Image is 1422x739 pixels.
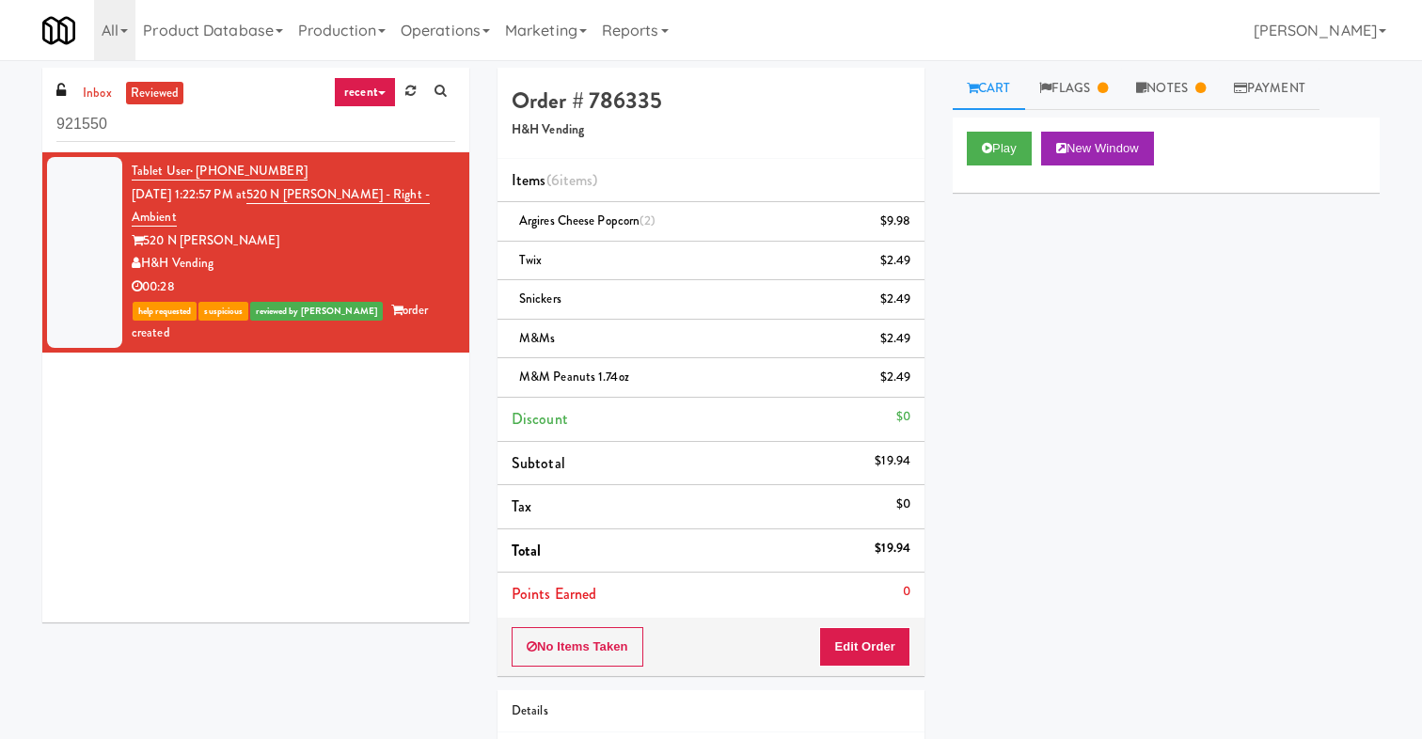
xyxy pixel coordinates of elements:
[546,169,598,191] span: (6 )
[560,169,593,191] ng-pluralize: items
[519,368,629,385] span: M&M Peanuts 1.74oz
[903,580,910,604] div: 0
[896,405,910,429] div: $0
[512,540,542,561] span: Total
[519,329,555,347] span: M&Ms
[132,185,430,228] a: 520 N [PERSON_NAME] - Right - Ambient
[133,302,197,321] span: help requested
[250,302,383,321] span: reviewed by [PERSON_NAME]
[512,169,597,191] span: Items
[880,366,911,389] div: $2.49
[519,251,542,269] span: Twix
[132,162,308,181] a: Tablet User· [PHONE_NUMBER]
[512,700,910,723] div: Details
[953,68,1025,110] a: Cart
[512,495,531,517] span: Tax
[126,82,184,105] a: reviewed
[880,288,911,311] div: $2.49
[334,77,396,107] a: recent
[880,249,911,273] div: $2.49
[512,583,596,605] span: Points Earned
[512,627,643,667] button: No Items Taken
[519,212,656,229] span: Argires Cheese Popcorn
[1041,132,1154,165] button: New Window
[132,229,455,253] div: 520 N [PERSON_NAME]
[42,152,469,353] li: Tablet User· [PHONE_NUMBER][DATE] 1:22:57 PM at520 N [PERSON_NAME] - Right - Ambient520 N [PERSON...
[880,327,911,351] div: $2.49
[819,627,910,667] button: Edit Order
[896,493,910,516] div: $0
[875,449,910,473] div: $19.94
[56,107,455,142] input: Search vision orders
[132,185,246,203] span: [DATE] 1:22:57 PM at
[190,162,308,180] span: · [PHONE_NUMBER]
[42,14,75,47] img: Micromart
[875,537,910,560] div: $19.94
[132,252,455,275] div: H&H Vending
[967,132,1032,165] button: Play
[512,408,568,430] span: Discount
[132,275,455,299] div: 00:28
[519,290,561,307] span: Snickers
[640,212,656,229] span: (2)
[512,88,910,113] h4: Order # 786335
[512,452,565,474] span: Subtotal
[512,123,910,137] h5: H&H Vending
[198,302,248,321] span: suspicious
[1220,68,1319,110] a: Payment
[880,210,911,233] div: $9.98
[1025,68,1123,110] a: Flags
[78,82,117,105] a: inbox
[1122,68,1220,110] a: Notes
[132,301,429,342] span: order created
